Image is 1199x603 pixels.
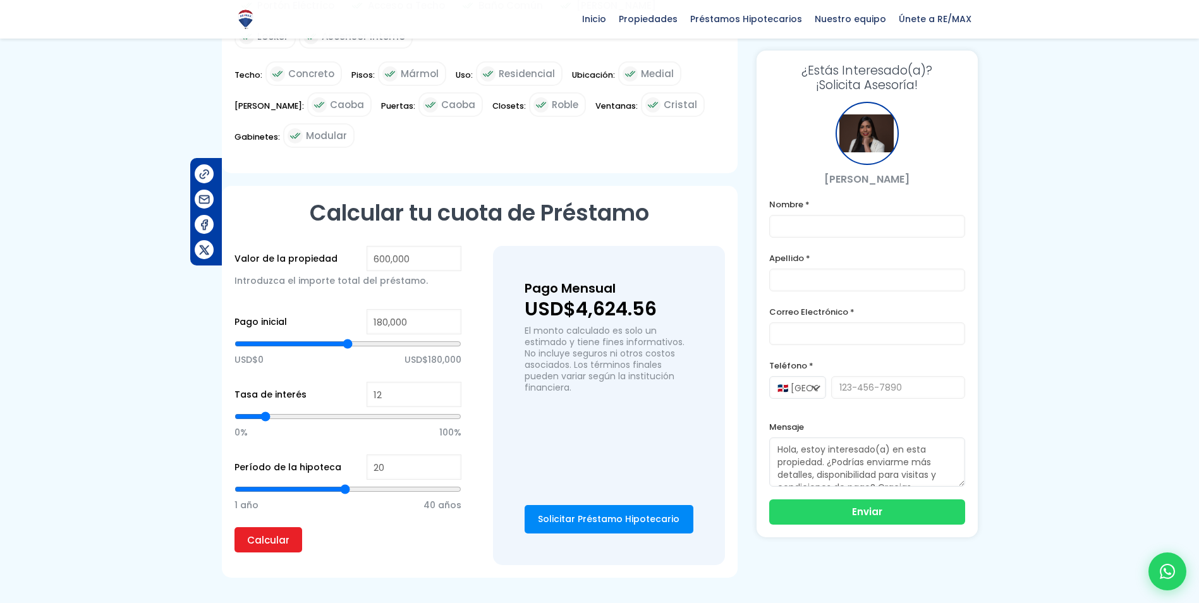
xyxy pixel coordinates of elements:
span: Introduzca el importe total del préstamo. [234,274,428,287]
span: Únete a RE/MAX [892,9,978,28]
label: Mensaje [769,419,965,435]
span: Ubicación: [572,67,615,92]
div: NICOLE BALBUENA [836,102,899,165]
input: RD$ [367,246,461,271]
span: 100% [439,423,461,442]
img: Compartir [198,218,211,231]
span: Closets: [492,98,526,123]
span: Nuestro equipo [808,9,892,28]
span: Uso: [456,67,473,92]
span: Cristal [664,97,697,113]
img: Compartir [198,193,211,206]
img: check icon [312,97,327,113]
img: Compartir [198,243,211,257]
span: Préstamos Hipotecarios [684,9,808,28]
span: Gabinetes: [234,129,280,154]
span: 40 años [423,496,461,515]
textarea: Hola, estoy interesado(a) en esta propiedad. ¿Podrías enviarme más detalles, disponibilidad para ... [769,437,965,487]
a: Solicitar Préstamo Hipotecario [525,505,693,533]
button: Enviar [769,499,965,525]
p: [PERSON_NAME] [769,171,965,187]
input: RD$ [367,309,461,334]
span: Mármol [401,66,439,82]
input: Calcular [234,527,302,552]
label: Tasa de interés [234,387,307,403]
span: Ventanas: [595,98,638,123]
img: check icon [480,66,496,82]
img: check icon [382,66,398,82]
img: check icon [645,97,660,113]
span: Inicio [576,9,612,28]
img: check icon [270,66,285,82]
span: Pisos: [351,67,375,92]
span: 0% [234,423,248,442]
label: Teléfono * [769,358,965,374]
span: [PERSON_NAME]: [234,98,304,123]
label: Correo Electrónico * [769,304,965,320]
img: check icon [623,66,638,82]
span: USD$180,000 [405,350,461,369]
span: Roble [552,97,578,113]
label: Pago inicial [234,314,287,330]
span: Caoba [441,97,475,113]
span: Propiedades [612,9,684,28]
label: Valor de la propiedad [234,251,338,267]
input: % [367,382,461,407]
label: Período de la hipoteca [234,460,341,475]
img: check icon [288,128,303,143]
span: Concreto [288,66,334,82]
span: Residencial [499,66,555,82]
h2: Calcular tu cuota de Préstamo [234,198,725,227]
input: Years [367,454,461,480]
span: Caoba [330,97,364,113]
input: 123-456-7890 [831,376,965,399]
span: Modular [306,128,347,143]
label: Nombre * [769,197,965,212]
span: ¿Estás Interesado(a)? [769,63,965,78]
img: Logo de REMAX [234,8,257,30]
span: Puertas: [381,98,415,123]
h3: ¡Solicita Asesoría! [769,63,965,92]
img: check icon [423,97,438,113]
label: Apellido * [769,250,965,266]
img: check icon [533,97,549,113]
p: El monto calculado es solo un estimado y tiene fines informativos. No incluye seguros ni otros co... [525,325,693,393]
span: Techo: [234,67,262,92]
p: USD$4,624.56 [525,300,693,319]
span: 1 año [234,496,259,515]
h3: Pago Mensual [525,277,693,300]
span: USD$0 [234,350,264,369]
span: Medial [641,66,674,82]
img: Compartir [198,167,211,181]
